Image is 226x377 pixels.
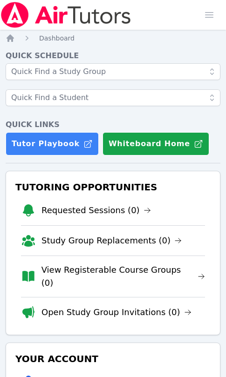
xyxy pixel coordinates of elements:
input: Quick Find a Study Group [6,63,220,80]
input: Quick Find a Student [6,89,220,106]
button: Whiteboard Home [103,132,209,155]
span: Dashboard [39,34,75,42]
a: Requested Sessions (0) [41,204,151,217]
a: Study Group Replacements (0) [41,234,182,247]
h4: Quick Links [6,119,220,130]
a: Dashboard [39,34,75,43]
a: View Registerable Course Groups (0) [41,263,205,289]
h4: Quick Schedule [6,50,220,61]
h3: Tutoring Opportunities [14,179,212,195]
a: Tutor Playbook [6,132,99,155]
h3: Your Account [14,350,212,367]
a: Open Study Group Invitations (0) [41,306,192,319]
nav: Breadcrumb [6,34,220,43]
